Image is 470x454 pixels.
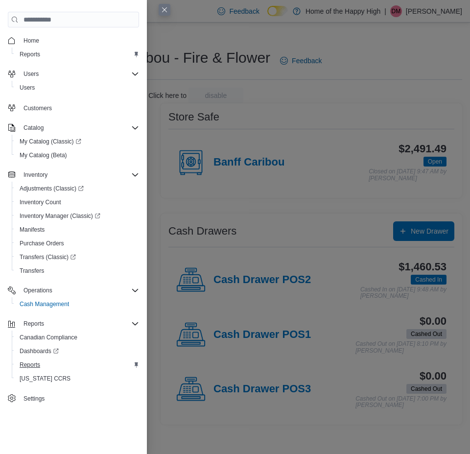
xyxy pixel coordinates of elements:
span: Customers [20,101,139,114]
span: Transfers [16,265,139,277]
button: Manifests [12,223,143,237]
span: Transfers (Classic) [16,251,139,263]
span: Transfers (Classic) [20,253,76,261]
a: Reports [16,359,44,371]
button: Close this dialog [159,4,170,16]
button: Reports [12,48,143,61]
span: Reports [20,361,40,369]
a: Inventory Count [16,196,65,208]
button: Operations [20,285,56,296]
a: Home [20,35,43,47]
button: My Catalog (Beta) [12,148,143,162]
span: My Catalog (Beta) [16,149,139,161]
span: Adjustments (Classic) [16,183,139,194]
button: Purchase Orders [12,237,143,250]
span: Inventory Count [16,196,139,208]
button: Reports [20,318,48,330]
span: Purchase Orders [16,238,139,249]
span: Inventory Manager (Classic) [16,210,139,222]
nav: Complex example [8,29,139,407]
button: Users [20,68,43,80]
a: Adjustments (Classic) [16,183,88,194]
span: Settings [23,395,45,403]
span: Washington CCRS [16,373,139,384]
button: Reports [12,358,143,372]
span: Reports [16,48,139,60]
a: Inventory Manager (Classic) [12,209,143,223]
span: Cash Management [20,300,69,308]
span: My Catalog (Classic) [16,136,139,147]
span: Home [20,34,139,47]
span: Canadian Compliance [16,332,139,343]
a: Transfers [16,265,48,277]
span: Inventory [23,171,47,179]
span: Customers [23,104,52,112]
span: Reports [23,320,44,328]
span: My Catalog (Beta) [20,151,67,159]
span: Settings [20,392,139,405]
a: Transfers (Classic) [16,251,80,263]
span: Users [20,68,139,80]
span: Catalog [23,124,44,132]
span: Manifests [16,224,139,236]
a: [US_STATE] CCRS [16,373,74,384]
a: My Catalog (Classic) [12,135,143,148]
span: Cash Management [16,298,139,310]
a: Customers [20,102,56,114]
button: Cash Management [12,297,143,311]
span: Inventory Count [20,198,61,206]
span: Inventory Manager (Classic) [20,212,100,220]
button: Catalog [20,122,47,134]
span: Inventory [20,169,139,181]
span: Reports [20,50,40,58]
a: My Catalog (Beta) [16,149,71,161]
span: Manifests [20,226,45,234]
button: Home [4,33,143,48]
button: Inventory [4,168,143,182]
a: Users [16,82,39,94]
span: Reports [20,318,139,330]
button: Users [12,81,143,95]
a: Cash Management [16,298,73,310]
span: [US_STATE] CCRS [20,375,70,382]
span: Home [23,37,39,45]
a: Settings [20,393,48,405]
button: Transfers [12,264,143,278]
span: Users [16,82,139,94]
button: Inventory [20,169,51,181]
span: My Catalog (Classic) [20,138,81,145]
a: Adjustments (Classic) [12,182,143,195]
span: Dashboards [16,345,139,357]
span: Catalog [20,122,139,134]
a: Dashboards [16,345,63,357]
span: Users [23,70,39,78]
span: Dashboards [20,347,59,355]
a: Manifests [16,224,48,236]
a: Purchase Orders [16,238,68,249]
span: Users [20,84,35,92]
span: Purchase Orders [20,239,64,247]
button: Operations [4,284,143,297]
span: Transfers [20,267,44,275]
button: Settings [4,391,143,406]
span: Canadian Compliance [20,334,77,341]
button: Customers [4,100,143,115]
a: Transfers (Classic) [12,250,143,264]
span: Operations [23,287,52,294]
button: Inventory Count [12,195,143,209]
a: My Catalog (Classic) [16,136,85,147]
a: Canadian Compliance [16,332,81,343]
button: Reports [4,317,143,331]
button: Catalog [4,121,143,135]
button: Users [4,67,143,81]
a: Dashboards [12,344,143,358]
span: Reports [16,359,139,371]
button: Canadian Compliance [12,331,143,344]
span: Operations [20,285,139,296]
span: Adjustments (Classic) [20,185,84,192]
button: [US_STATE] CCRS [12,372,143,385]
a: Inventory Manager (Classic) [16,210,104,222]
a: Reports [16,48,44,60]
